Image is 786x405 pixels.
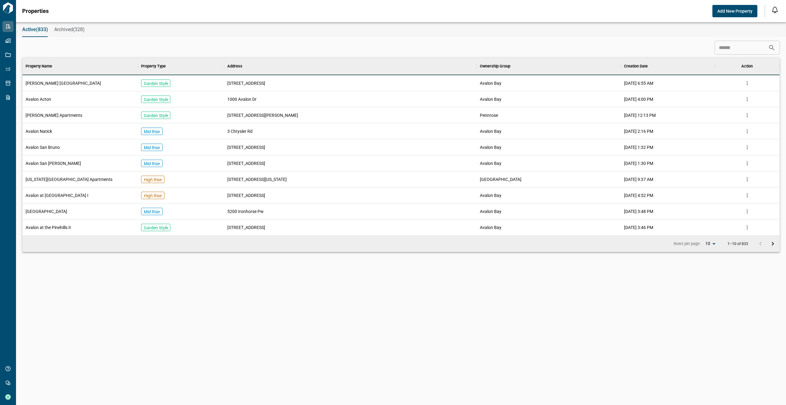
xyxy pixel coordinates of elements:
[144,161,160,167] p: Mid Rise
[743,111,752,120] button: more
[480,128,501,134] span: Avalon Bay
[477,58,621,75] div: Ownership Group
[26,144,60,150] span: Avalon San Bruno
[621,58,715,75] div: Creation Date
[22,8,49,14] span: Properties
[480,192,501,198] span: Avalon Bay
[624,128,653,134] span: [DATE] 2:16 PM
[227,208,264,215] span: 5200 Ironhorse Pw
[26,128,52,134] span: Avalon Natick
[227,112,298,118] span: [STREET_ADDRESS][PERSON_NAME]
[770,5,780,15] button: Open notification feed
[480,176,521,182] span: [GEOGRAPHIC_DATA]
[227,128,253,134] span: 3 Chrysler Rd
[144,129,160,135] p: Mid Rise
[743,175,752,184] button: more
[480,160,501,166] span: Avalon Bay
[480,112,498,118] span: Pennrose
[26,80,101,86] span: [PERSON_NAME] [GEOGRAPHIC_DATA]
[26,192,88,198] span: Avalon at [GEOGRAPHIC_DATA] I
[144,177,162,183] p: High Rise
[141,58,166,75] div: Property Type
[227,176,287,182] span: [STREET_ADDRESS][US_STATE]
[480,224,501,231] span: Avalon Bay
[227,160,265,166] span: [STREET_ADDRESS]
[624,80,653,86] span: [DATE] 6:55 AM
[16,22,786,37] div: base tabs
[674,241,700,247] p: Rows per page:
[227,192,265,198] span: [STREET_ADDRESS]
[227,144,265,150] span: [STREET_ADDRESS]
[26,112,82,118] span: [PERSON_NAME] Apartments
[741,58,753,75] div: Action
[144,145,160,151] p: Mid Rise
[26,160,81,166] span: Avalon San [PERSON_NAME]
[144,112,168,119] p: Garden Style
[54,27,85,33] span: Archived(328)
[480,80,501,86] span: Avalon Bay
[26,224,71,231] span: Avalon at the Pinehills II
[743,127,752,136] button: more
[624,160,653,166] span: [DATE] 1:30 PM
[227,96,257,102] span: 1000 Avalon Dr
[26,208,67,215] span: [GEOGRAPHIC_DATA]
[138,58,225,75] div: Property Type
[26,176,112,182] span: [US_STATE][GEOGRAPHIC_DATA] Apartments
[624,96,653,102] span: [DATE] 4:00 PM
[227,224,265,231] span: [STREET_ADDRESS]
[715,58,780,75] div: Action
[727,242,748,246] p: 1–10 of 833
[624,224,653,231] span: [DATE] 3:46 PM
[767,238,779,250] button: Go to next page
[717,8,752,14] span: Add New Property
[743,143,752,152] button: more
[26,58,52,75] div: Property Name
[26,96,51,102] span: Avalon Acton
[624,58,648,75] div: Creation Date
[480,96,501,102] span: Avalon Bay
[22,27,48,33] span: Active(833)
[624,192,653,198] span: [DATE] 4:52 PM
[144,209,160,215] p: Mid Rise
[480,144,501,150] span: Avalon Bay
[144,225,168,231] p: Garden Style
[743,191,752,200] button: more
[227,80,265,86] span: [STREET_ADDRESS]
[144,193,162,199] p: High Rise
[480,208,501,215] span: Avalon Bay
[624,208,653,215] span: [DATE] 3:48 PM
[624,144,653,150] span: [DATE] 1:32 PM
[224,58,476,75] div: Address
[743,95,752,104] button: more
[703,239,718,248] div: 10
[712,5,757,17] button: Add New Property
[227,58,242,75] div: Address
[22,58,138,75] div: Property Name
[743,79,752,88] button: more
[144,96,168,103] p: Garden Style
[480,58,510,75] div: Ownership Group
[743,223,752,232] button: more
[624,112,656,118] span: [DATE] 12:13 PM
[743,159,752,168] button: more
[624,176,653,182] span: [DATE] 9:37 AM
[144,80,168,87] p: Garden Style
[743,207,752,216] button: more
